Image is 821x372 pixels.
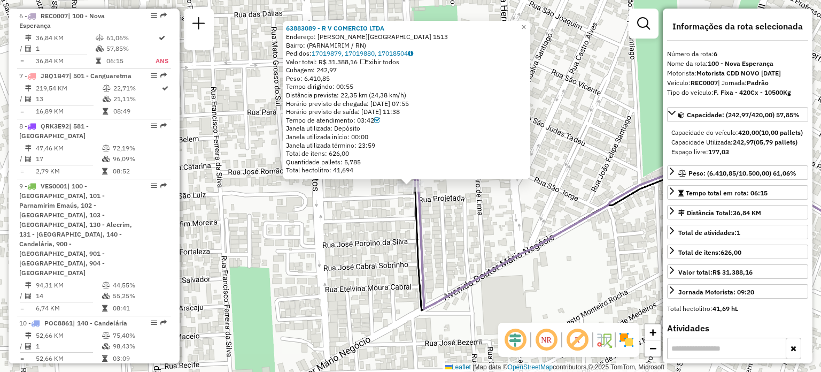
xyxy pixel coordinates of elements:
a: Zoom out [645,340,661,356]
strong: R$ 31.388,16 [712,268,753,276]
i: Total de Atividades [25,96,32,102]
strong: 6 [714,50,717,58]
a: Exibir filtros [633,13,654,34]
strong: Motorista CDD NOVO [DATE] [696,69,781,77]
i: Distância Total [25,282,32,289]
i: Observações [408,50,413,57]
div: Veículo: [667,78,808,88]
img: Fluxo de ruas [595,331,613,348]
span: Capacidade: (242,97/420,00) 57,85% [687,111,800,119]
div: Espaço livre: [671,147,804,157]
div: Horário previsto de chegada: [DATE] 07:55 [286,100,527,108]
span: REC0007 [41,12,68,20]
i: Tempo total em rota [102,355,107,362]
i: Tempo total em rota [102,168,107,174]
td: 13 [35,94,102,104]
span: Ocultar deslocamento [502,327,528,353]
div: Total hectolitro: [667,304,808,314]
i: Tempo total em rota [103,108,108,115]
a: 63883089 - R V COMERCIO LTDA [286,24,384,32]
div: Horário previsto de saída: [DATE] 11:38 [286,108,527,116]
span: 7 - [19,72,131,80]
td: = [19,106,25,117]
td: 36,84 KM [35,56,95,66]
td: 1 [35,341,102,352]
div: Valor total: R$ 31.388,16 [286,58,527,66]
td: 47,46 KM [35,143,102,154]
div: Janela utilizada término: 23:59 [286,141,527,150]
div: Capacidade Utilizada: [671,138,804,147]
span: 8 - [19,122,89,140]
i: Total de Atividades [25,343,32,350]
div: Janela utilizada início: 00:00 [286,133,527,141]
a: 17019879, 17019880, 17018504 [312,49,413,57]
strong: F. Fixa - 420Cx - 10500Kg [714,88,791,96]
td: 219,54 KM [35,83,102,94]
i: Distância Total [25,85,32,92]
td: 08:52 [112,166,166,177]
td: 21,11% [113,94,161,104]
i: % de utilização da cubagem [102,343,110,350]
div: Total hectolitro: 41,694 [286,166,527,174]
span: | Jornada: [718,79,769,87]
a: OpenStreetMap [508,363,553,371]
a: Distância Total:36,84 KM [667,205,808,219]
i: Rota otimizada [162,85,168,92]
td: = [19,56,25,66]
a: Jornada Motorista: 09:20 [667,284,808,299]
span: | 140 - Candelária [73,319,127,327]
td: 57,85% [106,43,155,54]
span: Ocultar NR [533,327,559,353]
a: Nova sessão e pesquisa [188,13,210,37]
i: % de utilização da cubagem [102,293,110,299]
td: 16,89 KM [35,106,102,117]
i: Total de Atividades [25,293,32,299]
a: Zoom in [645,324,661,340]
div: Bairro: (PARNAMIRIM / RN) [286,41,527,50]
a: Valor total:R$ 31.388,16 [667,264,808,279]
td: 94,31 KM [35,280,102,291]
span: Total de atividades: [678,229,740,237]
div: Distância prevista: 22,35 km (24,38 km/h) [286,91,527,100]
em: Rota exportada [160,72,167,79]
i: Total de Atividades [25,156,32,162]
em: Rota exportada [160,320,167,326]
span: | [473,363,474,371]
div: Pedidos: [286,49,527,58]
span: | 501 - Canguaretma [69,72,131,80]
span: Exibir todos [360,58,399,66]
td: / [19,94,25,104]
td: 61,06% [106,33,155,43]
em: Rota exportada [160,12,167,19]
div: Total de itens: [678,248,741,257]
em: Rota exportada [160,123,167,129]
td: 1 [35,43,95,54]
div: Total de itens: 626,00 [286,149,527,158]
em: Opções [151,72,157,79]
span: 10 - [19,319,127,327]
strong: 41,69 hL [712,305,738,313]
span: × [521,22,526,32]
strong: (10,00 pallets) [759,128,803,136]
a: Com service time [374,116,380,124]
strong: 242,97 [733,138,754,146]
td: 72,19% [112,143,166,154]
i: % de utilização do peso [102,145,110,151]
strong: 420,00 [738,128,759,136]
td: ANS [155,56,169,66]
a: Peso: (6.410,85/10.500,00) 61,06% [667,165,808,180]
i: % de utilização do peso [96,35,104,41]
div: Valor total: [678,268,753,277]
i: Distância Total [25,332,32,339]
i: Tempo total em rota [102,305,107,312]
td: 06:15 [106,56,155,66]
td: 03:09 [112,353,166,364]
a: Total de itens:626,00 [667,245,808,259]
i: % de utilização da cubagem [96,45,104,52]
div: Tempo dirigindo: 00:55 [286,82,527,91]
div: Distância Total: [678,208,761,218]
em: Opções [151,320,157,326]
span: Tempo total em rota: 06:15 [686,189,768,197]
a: Total de atividades:1 [667,225,808,239]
